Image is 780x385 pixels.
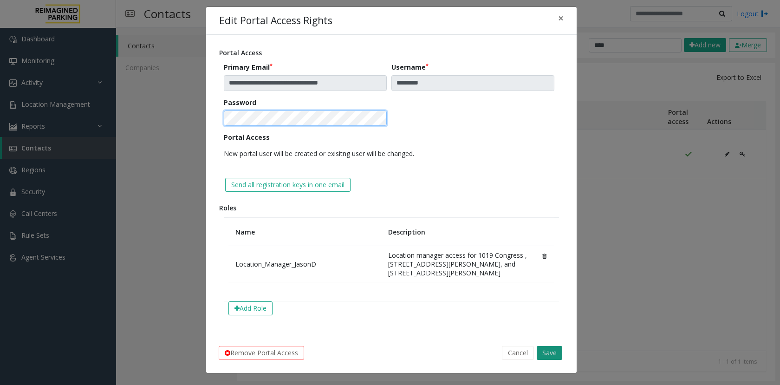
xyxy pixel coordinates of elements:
p: New portal user will be created or exisitng user will be changed. [224,145,554,162]
td: Location manager access for 1019 Congress , [STREET_ADDRESS][PERSON_NAME], and [STREET_ADDRESS][P... [381,246,534,282]
th: Name [228,218,382,246]
td: Location_Manager_JasonD [228,246,382,282]
button: Cancel [502,346,534,360]
button: Close [552,7,570,30]
label: Portal Access [224,132,270,142]
button: Remove Portal Access [219,346,304,360]
span: Portal Access [219,48,262,57]
button: Add Role [228,301,273,315]
button: Save [537,346,562,360]
th: Description [381,218,534,246]
label: Password [224,98,256,107]
span: Roles [219,203,236,212]
button: Send all registration keys in one email [225,178,351,192]
label: Primary Email [224,62,273,72]
label: Username [391,62,429,72]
